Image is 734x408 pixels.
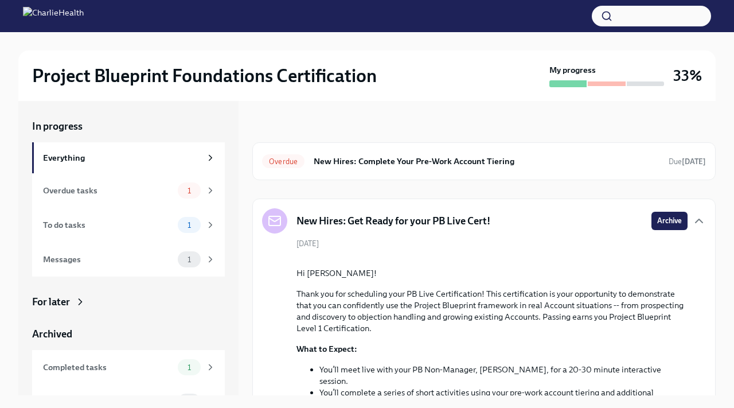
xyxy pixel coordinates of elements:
[32,173,225,208] a: Overdue tasks1
[657,215,682,227] span: Archive
[32,350,225,384] a: Completed tasks1
[296,267,688,279] p: Hi [PERSON_NAME]!
[296,214,490,228] h5: New Hires: Get Ready for your PB Live Cert!
[32,119,225,133] a: In progress
[252,119,303,133] div: In progress
[43,151,201,164] div: Everything
[549,64,596,76] strong: My progress
[43,361,173,374] div: Completed tasks
[181,186,198,195] span: 1
[32,64,377,87] h2: Project Blueprint Foundations Certification
[181,221,198,230] span: 1
[32,208,225,242] a: To do tasks1
[181,255,198,264] span: 1
[314,155,659,168] h6: New Hires: Complete Your Pre-Work Account Tiering
[669,156,706,167] span: September 8th, 2025 12:00
[32,295,70,309] div: For later
[682,157,706,166] strong: [DATE]
[43,219,173,231] div: To do tasks
[181,363,198,372] span: 1
[669,157,706,166] span: Due
[651,212,688,230] button: Archive
[32,142,225,173] a: Everything
[296,344,357,354] strong: What to Expect:
[32,295,225,309] a: For later
[43,184,173,197] div: Overdue tasks
[319,364,688,387] li: You’ll meet live with your PB Non-Manager, [PERSON_NAME], for a 20-30 minute interactive session.
[673,65,702,86] h3: 33%
[43,253,173,266] div: Messages
[296,238,319,249] span: [DATE]
[262,152,706,170] a: OverdueNew Hires: Complete Your Pre-Work Account TieringDue[DATE]
[23,7,84,25] img: CharlieHealth
[32,327,225,341] a: Archived
[296,288,688,334] p: Thank you for scheduling your PB Live Certification! This certification is your opportunity to de...
[32,242,225,277] a: Messages1
[262,157,304,166] span: Overdue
